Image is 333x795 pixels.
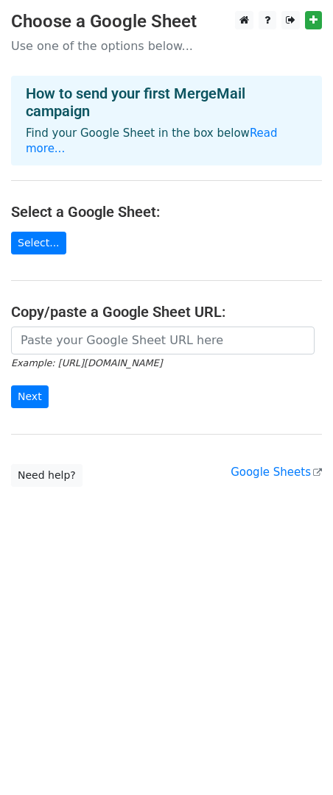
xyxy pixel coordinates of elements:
h4: Copy/paste a Google Sheet URL: [11,303,322,321]
input: Paste your Google Sheet URL here [11,327,315,354]
h3: Choose a Google Sheet [11,11,322,32]
p: Find your Google Sheet in the box below [26,126,307,157]
p: Use one of the options below... [11,38,322,54]
a: Select... [11,232,66,254]
a: Google Sheets [231,466,322,479]
input: Next [11,385,49,408]
h4: Select a Google Sheet: [11,203,322,221]
a: Read more... [26,126,278,155]
small: Example: [URL][DOMAIN_NAME] [11,357,162,368]
a: Need help? [11,464,83,487]
h4: How to send your first MergeMail campaign [26,85,307,120]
